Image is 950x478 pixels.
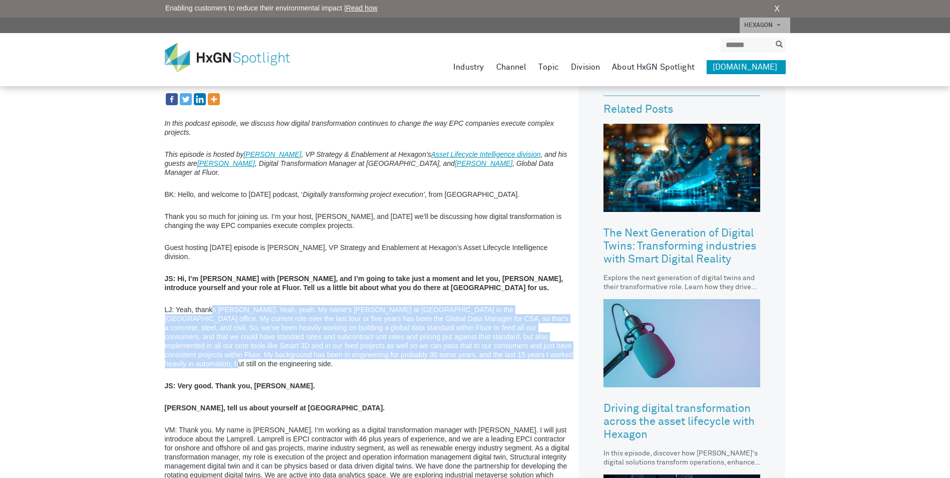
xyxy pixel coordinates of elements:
a: Topic [538,60,559,74]
a: HEXAGON [740,18,790,33]
div: In this episode, discover how [PERSON_NAME]'s digital solutions transform operations, enhance eff... [603,449,760,467]
a: Division [571,60,600,74]
strong: JS: Hi, I’m [PERSON_NAME] with [PERSON_NAME], and I’m going to take just a moment and let you, [P... [165,275,563,292]
a: The Next Generation of Digital Twins: Transforming industries with Smart Digital Reality [603,219,760,274]
a: Linkedin [194,93,206,105]
em: Digitally transforming project execution’ [302,190,425,198]
a: Read how [346,4,378,12]
img: Driving digital transformation across the asset lifecycle with Hexagon [603,299,760,387]
a: About HxGN Spotlight [612,60,695,74]
em: In this podcast episode, we discuss how digital transformation continues to change the way EPC co... [165,119,554,136]
a: [PERSON_NAME] [455,159,512,167]
p: LJ: Yeah, thanks [PERSON_NAME]. Yeah, yeah. My name’s [PERSON_NAME] at [GEOGRAPHIC_DATA] in the [... [165,305,574,368]
h3: Related Posts [603,104,760,116]
img: HxGN Spotlight [165,43,305,72]
p: Thank you so much for joining us. I’m your host, [PERSON_NAME], and [DATE] we’ll be discussing ho... [165,212,574,230]
p: Guest hosting [DATE] episode is [PERSON_NAME], VP Strategy and Enablement at Hexagon’s Asset Life... [165,243,574,261]
strong: JS: Very good. Thank you, [PERSON_NAME]. [165,382,315,390]
strong: [PERSON_NAME], tell us about yourself at [GEOGRAPHIC_DATA]. [165,404,385,412]
a: Twitter [180,93,192,105]
a: Industry [453,60,484,74]
a: [PERSON_NAME] [243,150,301,158]
a: Asset Lifecycle Intelligence division [431,150,541,158]
a: [PERSON_NAME] [197,159,255,167]
a: X [774,3,780,15]
a: Driving digital transformation across the asset lifecycle with Hexagon [603,395,760,449]
img: The Next Generation of Digital Twins: Transforming industries with Smart Digital Reality [603,124,760,212]
a: More [208,93,220,105]
span: Enabling customers to reduce their environmental impact | [165,3,378,14]
a: Facebook [166,93,178,105]
p: BK: Hello, and welcome to [DATE] podcast, ‘ , from [GEOGRAPHIC_DATA]. [165,190,574,199]
a: Channel [496,60,527,74]
em: This episode is hosted by , VP Strategy & Enablement at Hexagon’s , and his guests are , Digital ... [165,150,567,176]
div: Explore the next generation of digital twins and their transformative role. Learn how they drive ... [603,274,760,292]
a: [DOMAIN_NAME] [707,60,786,74]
